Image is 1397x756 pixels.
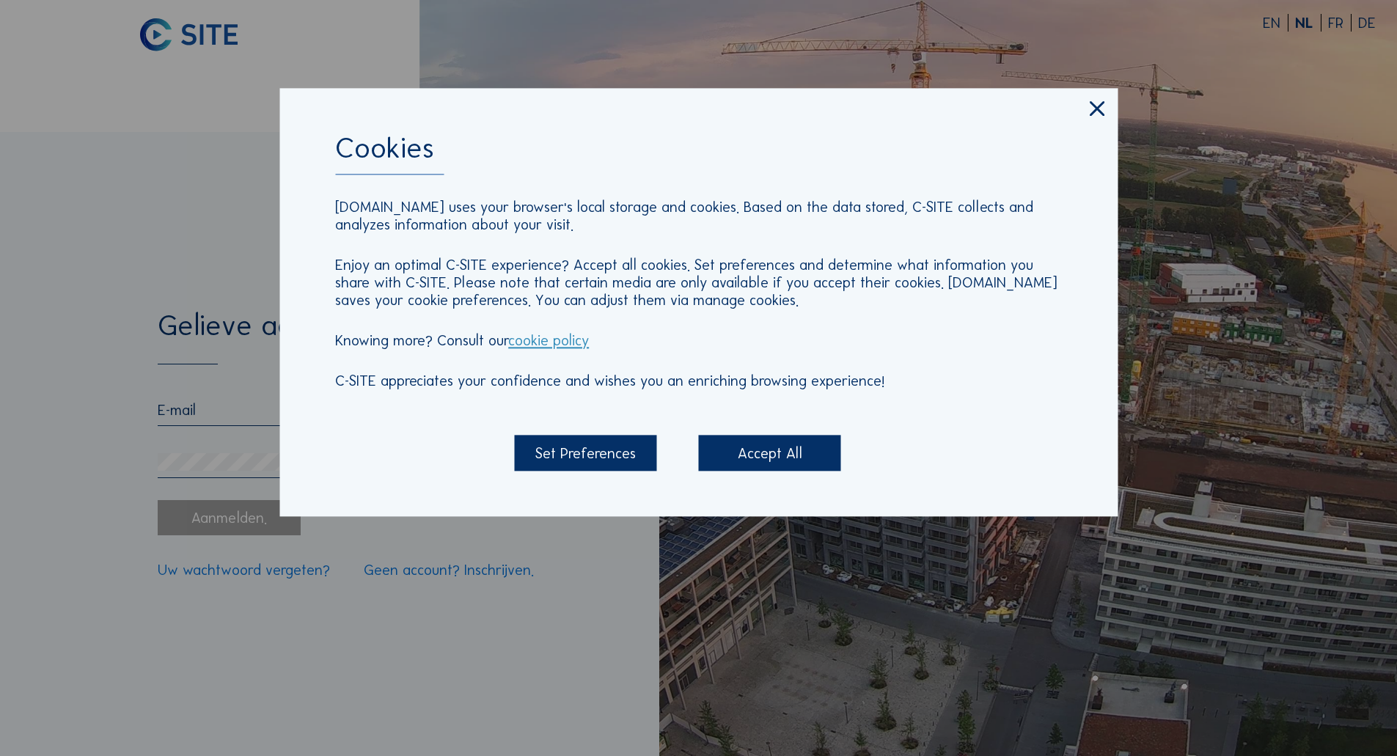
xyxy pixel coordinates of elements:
[335,332,1062,350] p: Knowing more? Consult our
[508,332,589,350] a: cookie policy
[514,436,656,471] div: Set Preferences
[335,373,1062,390] p: C-SITE appreciates your confidence and wishes you an enriching browsing experience!
[335,256,1062,309] p: Enjoy an optimal C-SITE experience? Accept all cookies. Set preferences and determine what inform...
[335,134,1062,175] div: Cookies
[699,436,841,471] div: Accept All
[335,198,1062,233] p: [DOMAIN_NAME] uses your browser's local storage and cookies. Based on the data stored, C-SITE col...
